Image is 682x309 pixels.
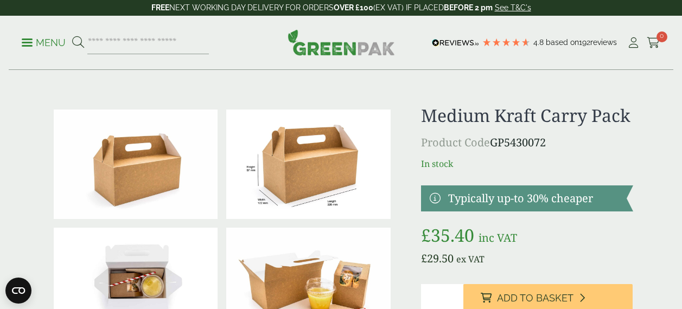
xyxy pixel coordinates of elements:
img: CarryPack_med [226,110,391,219]
img: REVIEWS.io [432,39,479,47]
span: Add to Basket [497,292,573,304]
span: £ [421,223,431,247]
p: In stock [421,157,633,170]
strong: FREE [151,3,169,12]
bdi: 29.50 [421,251,454,266]
strong: BEFORE 2 pm [444,3,493,12]
a: 0 [647,35,660,51]
i: Cart [647,37,660,48]
span: 4.8 [533,38,546,47]
span: Based on [546,38,579,47]
span: Product Code [421,135,490,150]
img: GreenPak Supplies [288,29,395,55]
p: Menu [22,36,66,49]
h1: Medium Kraft Carry Pack [421,105,633,126]
a: See T&C's [495,3,531,12]
span: 192 [579,38,590,47]
a: Menu [22,36,66,47]
strong: OVER £100 [334,3,373,12]
p: GP5430072 [421,134,633,151]
img: IMG_5940 (Large) [54,110,218,219]
i: My Account [627,37,640,48]
span: ex VAT [456,253,485,265]
span: 0 [656,31,667,42]
span: £ [421,251,427,266]
span: inc VAT [479,230,517,245]
button: Open CMP widget [5,278,31,304]
div: 4.8 Stars [482,37,531,47]
bdi: 35.40 [421,223,474,247]
span: reviews [590,38,617,47]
